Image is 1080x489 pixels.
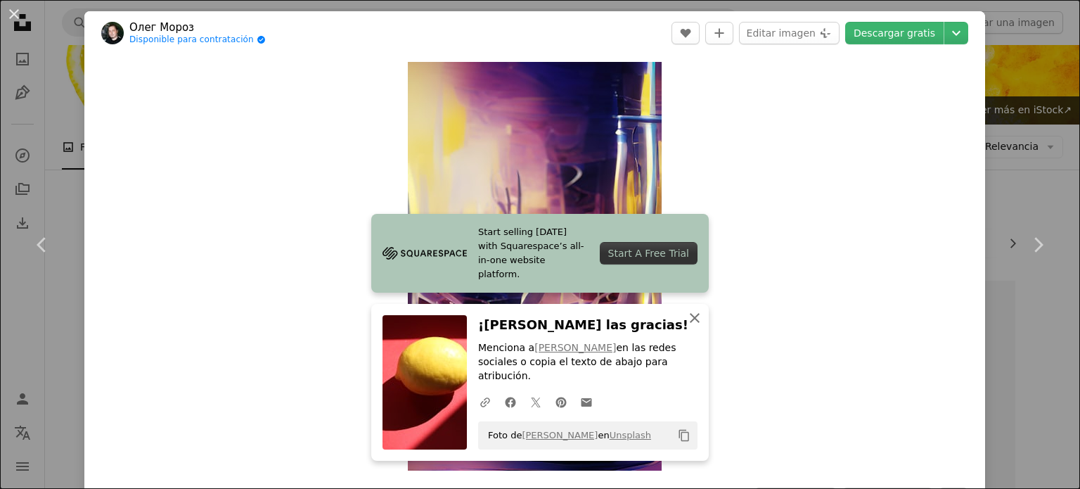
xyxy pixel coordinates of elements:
[129,20,266,34] a: Олег Мороз
[534,342,616,353] a: [PERSON_NAME]
[523,388,548,416] a: Comparte en Twitter
[478,341,697,383] p: Menciona a en las redes sociales o copia el texto de abajo para atribución.
[672,424,696,447] button: Copiar al portapapeles
[845,22,944,44] a: Descargar gratis
[944,22,968,44] button: Elegir el tamaño de descarga
[408,62,662,471] img: Una pintura de un jarrón con un limón en él
[481,424,651,447] span: Foto de en
[408,62,662,471] button: Ampliar en esta imagen
[522,430,598,440] a: [PERSON_NAME]
[574,388,599,416] a: Comparte por correo electrónico
[548,388,574,416] a: Comparte en Pinterest
[705,22,733,44] button: Añade a la colección
[129,34,266,46] a: Disponible para contratación
[382,243,467,264] img: file-1705255347840-230a6ab5bca9image
[101,22,124,44] img: Ve al perfil de Олег Мороз
[671,22,700,44] button: Me gusta
[600,242,697,265] div: Start A Free Trial
[498,388,523,416] a: Comparte en Facebook
[610,430,651,440] a: Unsplash
[371,214,709,293] a: Start selling [DATE] with Squarespace’s all-in-one website platform.Start A Free Trial
[739,22,840,44] button: Editar imagen
[996,177,1080,312] a: Siguiente
[478,315,697,336] h3: ¡[PERSON_NAME] las gracias!
[478,225,589,281] span: Start selling [DATE] with Squarespace’s all-in-one website platform.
